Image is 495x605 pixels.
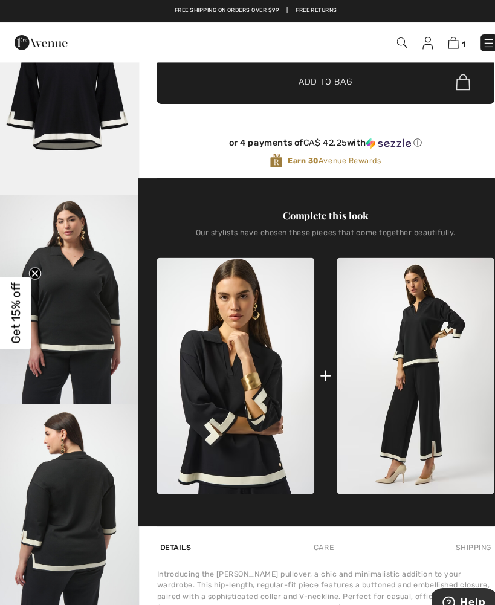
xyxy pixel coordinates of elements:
[152,249,304,477] img: Chic Hip-Length Pullover Style 253909
[278,150,368,161] span: Avenue Rewards
[309,349,320,377] div: +
[169,6,270,15] a: Free shipping on orders over $99
[152,58,478,100] button: Add to Bag
[28,258,40,270] button: Close teaser
[286,6,326,15] a: Free Returns
[289,73,341,86] span: Add to Bag
[152,201,478,216] div: Complete this look
[278,151,308,160] strong: Earn 30
[384,36,394,47] img: Search
[152,549,478,604] div: Introducing the [PERSON_NAME] pullover, a chic and minimalistic addition to your wardrobe. This h...
[300,519,326,540] div: Care
[14,29,65,53] img: 1ère Avenue
[441,71,455,87] img: Bag.svg
[152,133,478,148] div: or 4 payments ofCA$ 42.25withSezzle Click to learn more about Sezzle
[152,519,188,540] div: Details
[433,34,450,48] a: 1
[8,273,22,332] span: Get 15% off
[409,36,419,48] img: My Info
[447,38,450,47] span: 1
[417,569,483,599] iframe: Opens a widget where you can find more information
[293,133,335,143] span: CA$ 42.25
[152,221,478,239] div: Our stylists have chosen these pieces that come together beautifully.
[467,36,479,48] img: Menu
[326,249,478,477] img: Mid-Rise Belted Trousers Style 253910
[14,34,65,46] a: 1ère Avenue
[152,133,478,144] div: or 4 payments of with
[261,148,273,163] img: Avenue Rewards
[438,519,478,540] div: Shipping
[354,133,398,144] img: Sezzle
[433,36,444,47] img: Shopping Bag
[277,6,278,15] span: |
